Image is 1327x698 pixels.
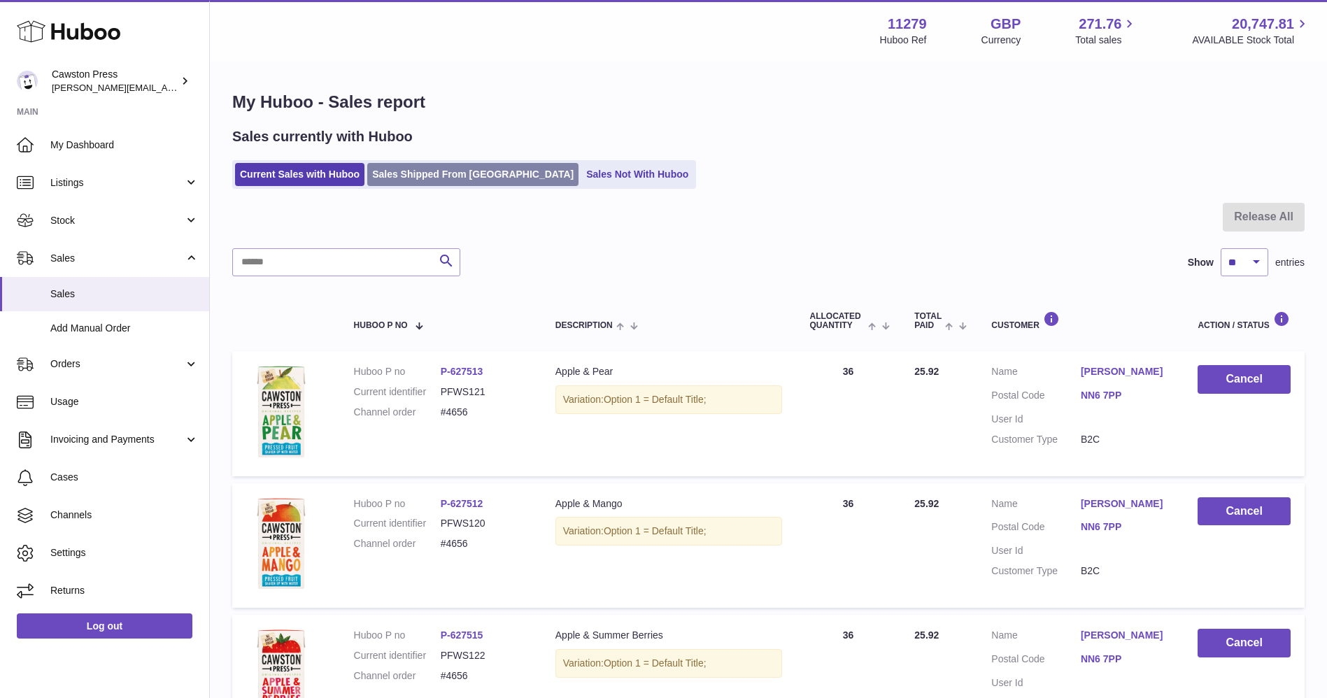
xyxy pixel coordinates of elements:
td: 36 [796,351,901,476]
dd: PFWS122 [441,649,527,662]
span: 25.92 [914,629,939,641]
span: ALLOCATED Quantity [810,312,865,330]
span: Settings [50,546,199,560]
dt: Name [991,365,1081,382]
a: Log out [17,613,192,639]
a: NN6 7PP [1081,653,1170,666]
a: P-627512 [441,498,483,509]
span: Channels [50,508,199,522]
img: thomas.carson@cawstonpress.com [17,71,38,92]
span: Huboo P no [354,321,408,330]
span: My Dashboard [50,138,199,152]
span: Option 1 = Default Title; [604,394,707,405]
dt: Name [991,497,1081,514]
a: NN6 7PP [1081,389,1170,402]
h1: My Huboo - Sales report [232,91,1305,113]
a: P-627515 [441,629,483,641]
div: Action / Status [1198,311,1291,330]
div: Apple & Summer Berries [555,629,782,642]
dt: Customer Type [991,564,1081,578]
dt: Postal Code [991,520,1081,537]
strong: 11279 [888,15,927,34]
span: Stock [50,214,184,227]
a: [PERSON_NAME] [1081,629,1170,642]
dd: PFWS121 [441,385,527,399]
dt: Huboo P no [354,365,441,378]
dt: Current identifier [354,649,441,662]
img: 112791717167813.png [246,497,316,590]
div: Apple & Mango [555,497,782,511]
span: 25.92 [914,498,939,509]
dt: Huboo P no [354,497,441,511]
span: Total sales [1075,34,1137,47]
dd: B2C [1081,433,1170,446]
button: Cancel [1198,629,1291,657]
span: Invoicing and Payments [50,433,184,446]
strong: GBP [991,15,1021,34]
span: AVAILABLE Stock Total [1192,34,1310,47]
dt: Name [991,629,1081,646]
dt: Current identifier [354,517,441,530]
a: P-627513 [441,366,483,377]
span: Listings [50,176,184,190]
div: Variation: [555,517,782,546]
span: Description [555,321,613,330]
dt: User Id [991,413,1081,426]
dt: Customer Type [991,433,1081,446]
dd: PFWS120 [441,517,527,530]
span: Option 1 = Default Title; [604,657,707,669]
dt: Postal Code [991,389,1081,406]
dt: Huboo P no [354,629,441,642]
button: Cancel [1198,497,1291,526]
dd: B2C [1081,564,1170,578]
span: Usage [50,395,199,408]
button: Cancel [1198,365,1291,394]
a: Sales Shipped From [GEOGRAPHIC_DATA] [367,163,579,186]
dt: Channel order [354,669,441,683]
span: Sales [50,287,199,301]
span: entries [1275,256,1305,269]
span: Sales [50,252,184,265]
dt: Current identifier [354,385,441,399]
span: Orders [50,357,184,371]
div: Variation: [555,649,782,678]
dd: #4656 [441,669,527,683]
dd: #4656 [441,537,527,550]
div: Apple & Pear [555,365,782,378]
div: Huboo Ref [880,34,927,47]
span: 25.92 [914,366,939,377]
span: [PERSON_NAME][EMAIL_ADDRESS][PERSON_NAME][DOMAIN_NAME] [52,82,355,93]
a: NN6 7PP [1081,520,1170,534]
a: 20,747.81 AVAILABLE Stock Total [1192,15,1310,47]
a: Current Sales with Huboo [235,163,364,186]
td: 36 [796,483,901,608]
a: [PERSON_NAME] [1081,497,1170,511]
label: Show [1188,256,1214,269]
span: Total paid [914,312,942,330]
img: 112791717167880.png [246,365,316,458]
dt: Channel order [354,406,441,419]
span: Option 1 = Default Title; [604,525,707,536]
dt: User Id [991,544,1081,557]
span: Cases [50,471,199,484]
span: 271.76 [1079,15,1121,34]
div: Currency [981,34,1021,47]
div: Variation: [555,385,782,414]
dd: #4656 [441,406,527,419]
dt: User Id [991,676,1081,690]
span: Add Manual Order [50,322,199,335]
span: Returns [50,584,199,597]
dt: Postal Code [991,653,1081,669]
a: [PERSON_NAME] [1081,365,1170,378]
span: 20,747.81 [1232,15,1294,34]
a: Sales Not With Huboo [581,163,693,186]
dt: Channel order [354,537,441,550]
a: 271.76 Total sales [1075,15,1137,47]
div: Cawston Press [52,68,178,94]
h2: Sales currently with Huboo [232,127,413,146]
div: Customer [991,311,1170,330]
